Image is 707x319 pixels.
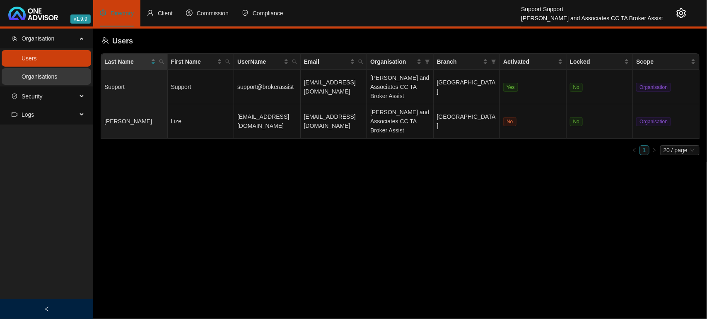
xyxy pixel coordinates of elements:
[234,54,301,70] th: UserName
[491,59,496,64] span: filter
[367,70,434,104] td: [PERSON_NAME] and Associates CC TA Broker Assist
[234,70,301,104] td: support@brokerassist
[640,146,649,155] a: 1
[570,117,583,126] span: No
[224,55,232,68] span: search
[567,54,633,70] th: Locked
[225,59,230,64] span: search
[301,104,367,139] td: [EMAIL_ADDRESS][DOMAIN_NAME]
[649,145,659,155] button: right
[237,57,282,66] span: UserName
[490,55,498,68] span: filter
[171,57,216,66] span: First Name
[423,55,432,68] span: filter
[434,70,500,104] td: [GEOGRAPHIC_DATA]
[437,57,482,66] span: Branch
[147,10,154,16] span: user
[367,104,434,139] td: [PERSON_NAME] and Associates CC TA Broker Assist
[630,145,639,155] li: Previous Page
[570,83,583,92] span: No
[104,57,149,66] span: Last Name
[12,112,17,118] span: video-camera
[112,37,133,45] span: Users
[304,57,349,66] span: Email
[370,57,415,66] span: Organisation
[197,10,229,17] span: Commission
[301,54,367,70] th: Email
[660,145,700,155] div: Page Size
[649,145,659,155] li: Next Page
[636,117,671,126] span: Organisation
[652,148,657,153] span: right
[234,104,301,139] td: [EMAIL_ADDRESS][DOMAIN_NAME]
[357,55,365,68] span: search
[159,59,164,64] span: search
[503,83,518,92] span: Yes
[676,8,686,18] span: setting
[425,59,430,64] span: filter
[157,55,166,68] span: search
[101,37,109,44] span: team
[292,59,297,64] span: search
[70,14,91,24] span: v1.9.9
[111,10,134,17] span: Directory
[186,10,193,16] span: dollar
[158,10,173,17] span: Client
[101,104,168,139] td: [PERSON_NAME]
[633,54,700,70] th: Scope
[22,55,37,62] a: Users
[100,10,106,16] span: setting
[12,94,17,99] span: safety-certificate
[101,70,168,104] td: Support
[22,35,54,42] span: Organisation
[290,55,299,68] span: search
[168,54,234,70] th: First Name
[434,54,500,70] th: Branch
[503,57,556,66] span: Activated
[521,11,663,20] div: [PERSON_NAME] and Associates CC TA Broker Assist
[242,10,249,16] span: safety
[636,83,671,92] span: Organisation
[636,57,689,66] span: Scope
[570,57,623,66] span: Locked
[664,146,696,155] span: 20 / page
[12,36,17,41] span: team
[632,148,637,153] span: left
[22,93,43,100] span: Security
[44,306,50,312] span: left
[434,104,500,139] td: [GEOGRAPHIC_DATA]
[22,111,34,118] span: Logs
[500,54,567,70] th: Activated
[630,145,639,155] button: left
[253,10,283,17] span: Compliance
[22,73,57,80] a: Organisations
[367,54,434,70] th: Organisation
[8,7,58,20] img: 2df55531c6924b55f21c4cf5d4484680-logo-light.svg
[168,70,234,104] td: Support
[639,145,649,155] li: 1
[358,59,363,64] span: search
[301,70,367,104] td: [EMAIL_ADDRESS][DOMAIN_NAME]
[521,2,663,11] div: Support Support
[503,117,516,126] span: No
[168,104,234,139] td: Lize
